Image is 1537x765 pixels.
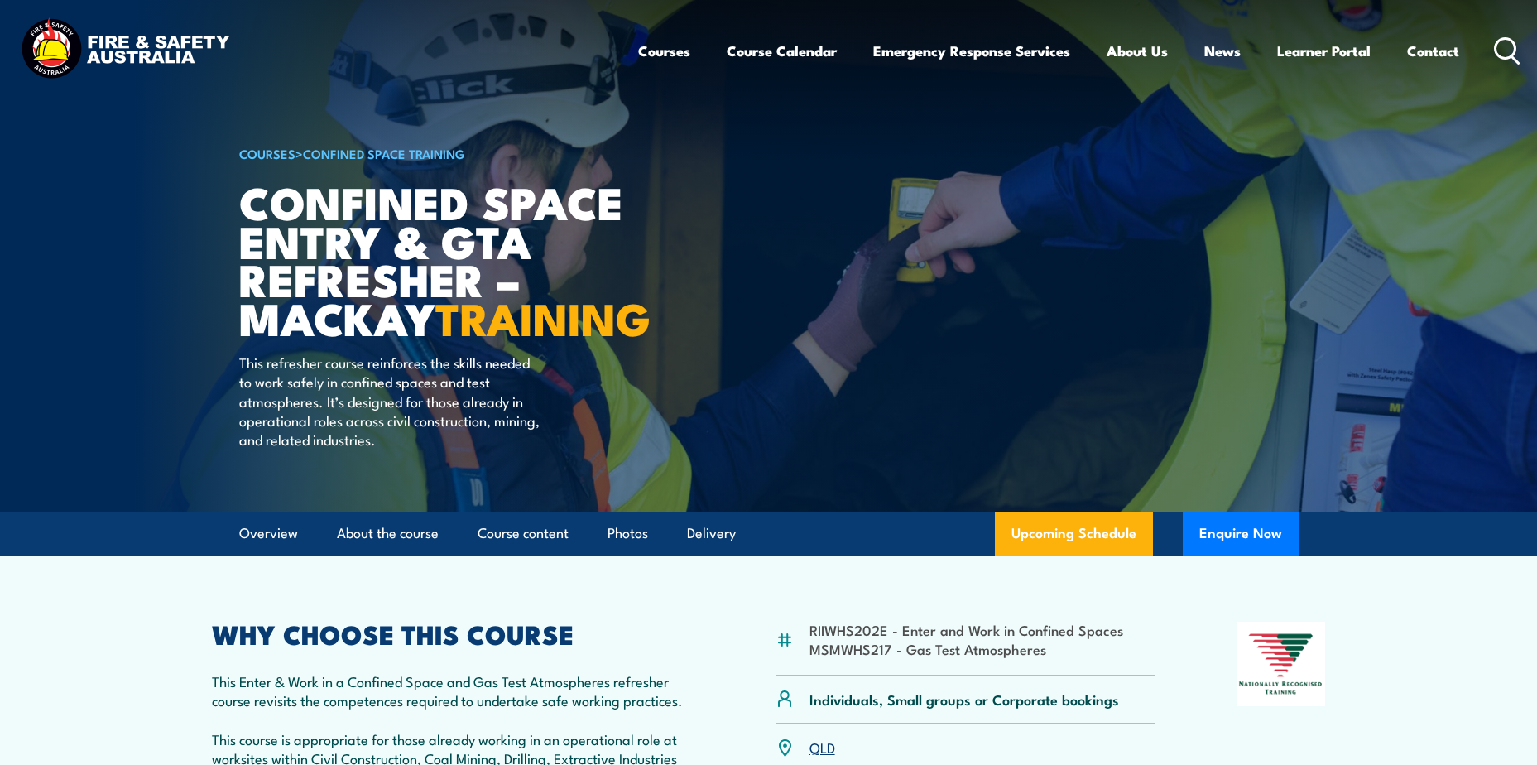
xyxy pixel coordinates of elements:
[303,144,465,162] a: Confined Space Training
[809,737,835,757] a: QLD
[239,143,648,163] h6: >
[478,512,569,556] a: Course content
[1107,29,1168,73] a: About Us
[638,29,690,73] a: Courses
[239,144,295,162] a: COURSES
[873,29,1070,73] a: Emergency Response Services
[435,282,651,351] strong: TRAINING
[809,690,1119,709] p: Individuals, Small groups or Corporate bookings
[1204,29,1241,73] a: News
[809,620,1123,639] li: RIIWHS202E - Enter and Work in Confined Spaces
[727,29,837,73] a: Course Calendar
[1183,512,1299,556] button: Enquire Now
[608,512,648,556] a: Photos
[1407,29,1459,73] a: Contact
[212,622,695,645] h2: WHY CHOOSE THIS COURSE
[687,512,736,556] a: Delivery
[337,512,439,556] a: About the course
[1237,622,1326,706] img: Nationally Recognised Training logo.
[239,182,648,337] h1: Confined Space Entry & GTA Refresher – Mackay
[809,639,1123,658] li: MSMWHS217 - Gas Test Atmospheres
[239,353,541,450] p: This refresher course reinforces the skills needed to work safely in confined spaces and test atm...
[1277,29,1371,73] a: Learner Portal
[239,512,298,556] a: Overview
[995,512,1153,556] a: Upcoming Schedule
